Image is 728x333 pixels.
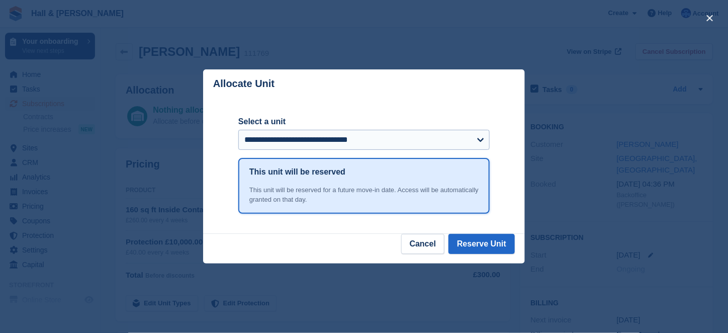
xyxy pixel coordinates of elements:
[238,116,490,128] label: Select a unit
[448,234,515,254] button: Reserve Unit
[213,78,275,90] p: Allocate Unit
[401,234,444,254] button: Cancel
[702,10,718,26] button: close
[249,166,345,178] h1: This unit will be reserved
[249,185,479,205] div: This unit will be reserved for a future move-in date. Access will be automatically granted on tha...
